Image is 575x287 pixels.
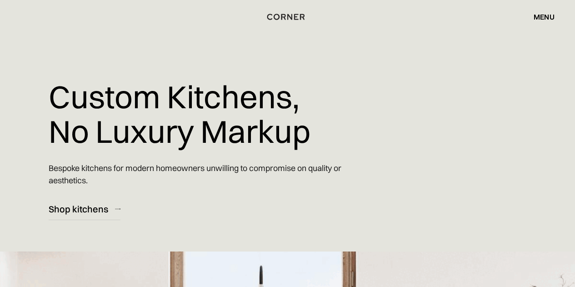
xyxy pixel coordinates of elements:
div: Shop kitchens [49,203,108,215]
a: Shop kitchens [49,198,120,220]
div: menu [534,13,555,20]
div: menu [525,9,555,25]
h1: Custom Kitchens, No Luxury Markup [49,73,310,155]
a: home [266,11,309,23]
p: Bespoke kitchens for modern homeowners unwilling to compromise on quality or aesthetics. [49,155,380,193]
